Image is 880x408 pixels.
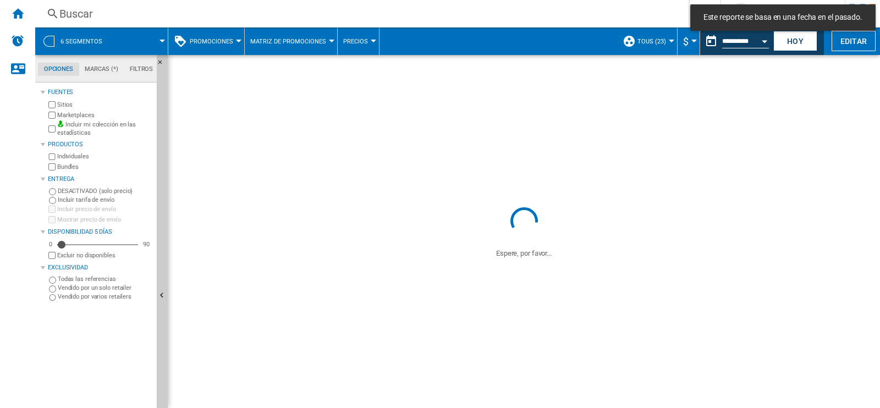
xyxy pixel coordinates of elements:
[250,27,332,55] button: Matriz de promociones
[124,63,159,76] md-tab-item: Filtros
[623,27,672,55] div: TOUS (23)
[637,38,666,45] span: TOUS (23)
[49,277,56,284] input: Todas las referencias
[57,111,152,119] label: Marketplaces
[250,38,326,45] span: Matriz de promociones
[190,27,239,55] button: Promociones
[343,38,368,45] span: Precios
[48,263,152,272] div: Exclusividad
[496,249,552,257] ng-transclude: Espere, por favor...
[57,163,152,171] label: Bundles
[57,120,64,127] img: mysite-bg-18x18.png
[700,30,722,52] button: md-calendar
[678,27,700,55] md-menu: Currency
[11,34,24,47] img: alerts-logo.svg
[57,120,152,137] label: Incluir mi colección en las estadísticas
[57,152,152,161] label: Individuales
[48,216,56,223] input: Mostrar precio de envío
[48,153,56,161] input: Individuales
[48,163,56,170] input: Bundles
[61,38,102,45] span: 6 segmentos
[59,6,660,21] div: Buscar
[41,27,162,55] div: 6 segmentos
[58,196,152,204] label: Incluir tarifa de envío
[57,216,152,224] label: Mostrar precio de envío
[700,12,866,23] span: Este reporte se basa en una fecha en el pasado.
[343,27,373,55] button: Precios
[700,27,771,55] div: Este reporte se basa en una fecha en el pasado.
[48,175,152,184] div: Entrega
[48,122,56,136] input: Incluir mi colección en las estadísticas
[49,197,56,204] input: Incluir tarifa de envío
[174,27,239,55] div: Promociones
[773,31,817,51] button: Hoy
[48,88,152,97] div: Fuentes
[79,63,124,76] md-tab-item: Marcas (*)
[57,101,152,109] label: Sitios
[57,205,152,213] label: Incluir precio de envío
[48,112,56,119] input: Marketplaces
[49,285,56,293] input: Vendido por un solo retailer
[832,31,876,51] button: Editar
[190,38,233,45] span: Promociones
[58,275,152,283] label: Todas las referencias
[683,36,689,47] span: $
[61,27,113,55] button: 6 segmentos
[46,240,55,249] div: 0
[49,294,56,301] input: Vendido por varios retailers
[38,63,79,76] md-tab-item: Opciones
[57,239,138,250] md-slider: Disponibilidad
[683,27,694,55] button: $
[58,284,152,292] label: Vendido por un solo retailer
[637,27,672,55] button: TOUS (23)
[49,188,56,195] input: DESACTIVADO (solo precio)
[57,251,152,260] label: Excluir no disponibles
[48,206,56,213] input: Incluir precio de envío
[140,240,152,249] div: 90
[48,228,152,236] div: Disponibilidad 5 Días
[48,140,152,149] div: Productos
[157,55,170,75] button: Ocultar
[58,293,152,301] label: Vendido por varios retailers
[48,252,56,259] input: Mostrar precio de envío
[48,101,56,108] input: Sitios
[58,187,152,195] label: DESACTIVADO (solo precio)
[755,30,774,49] button: Open calendar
